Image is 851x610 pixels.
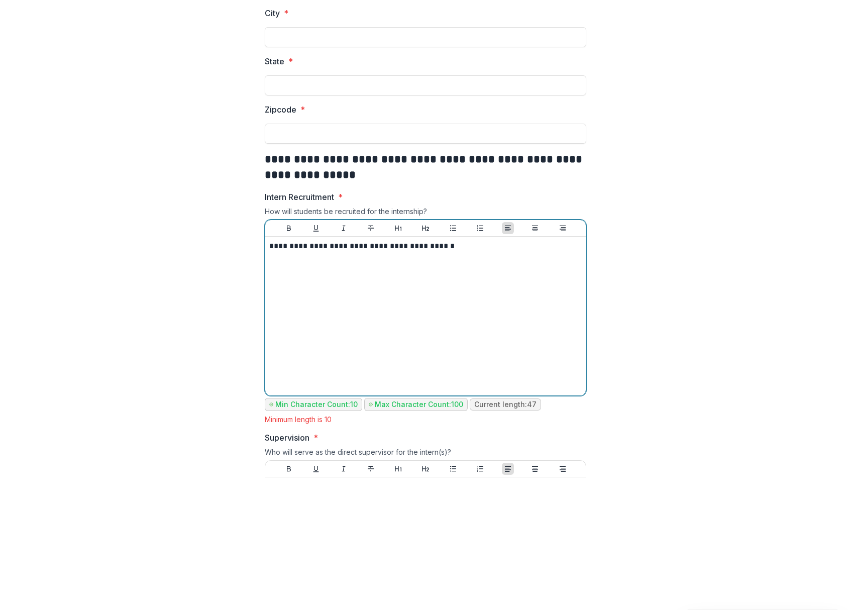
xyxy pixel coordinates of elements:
[557,463,569,475] button: Align Right
[275,400,358,409] p: Min Character Count: 10
[265,191,334,203] p: Intern Recruitment
[419,463,432,475] button: Heading 2
[265,104,296,116] p: Zipcode
[419,222,432,234] button: Heading 2
[265,448,586,460] div: Who will serve as the direct supervisor for the intern(s)?
[283,463,295,475] button: Bold
[474,400,537,409] p: Current length: 47
[502,222,514,234] button: Align Left
[529,222,541,234] button: Align Center
[265,207,586,220] div: How will students be recruited for the internship?
[474,463,486,475] button: Ordered List
[265,415,586,424] div: Minimum length is 10
[502,463,514,475] button: Align Left
[283,222,295,234] button: Bold
[447,222,459,234] button: Bullet List
[338,463,350,475] button: Italicize
[557,222,569,234] button: Align Right
[265,7,280,19] p: City
[375,400,463,409] p: Max Character Count: 100
[310,463,322,475] button: Underline
[447,463,459,475] button: Bullet List
[365,222,377,234] button: Strike
[474,222,486,234] button: Ordered List
[365,463,377,475] button: Strike
[392,463,404,475] button: Heading 1
[338,222,350,234] button: Italicize
[310,222,322,234] button: Underline
[392,222,404,234] button: Heading 1
[265,55,284,67] p: State
[265,432,309,444] p: Supervision
[529,463,541,475] button: Align Center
